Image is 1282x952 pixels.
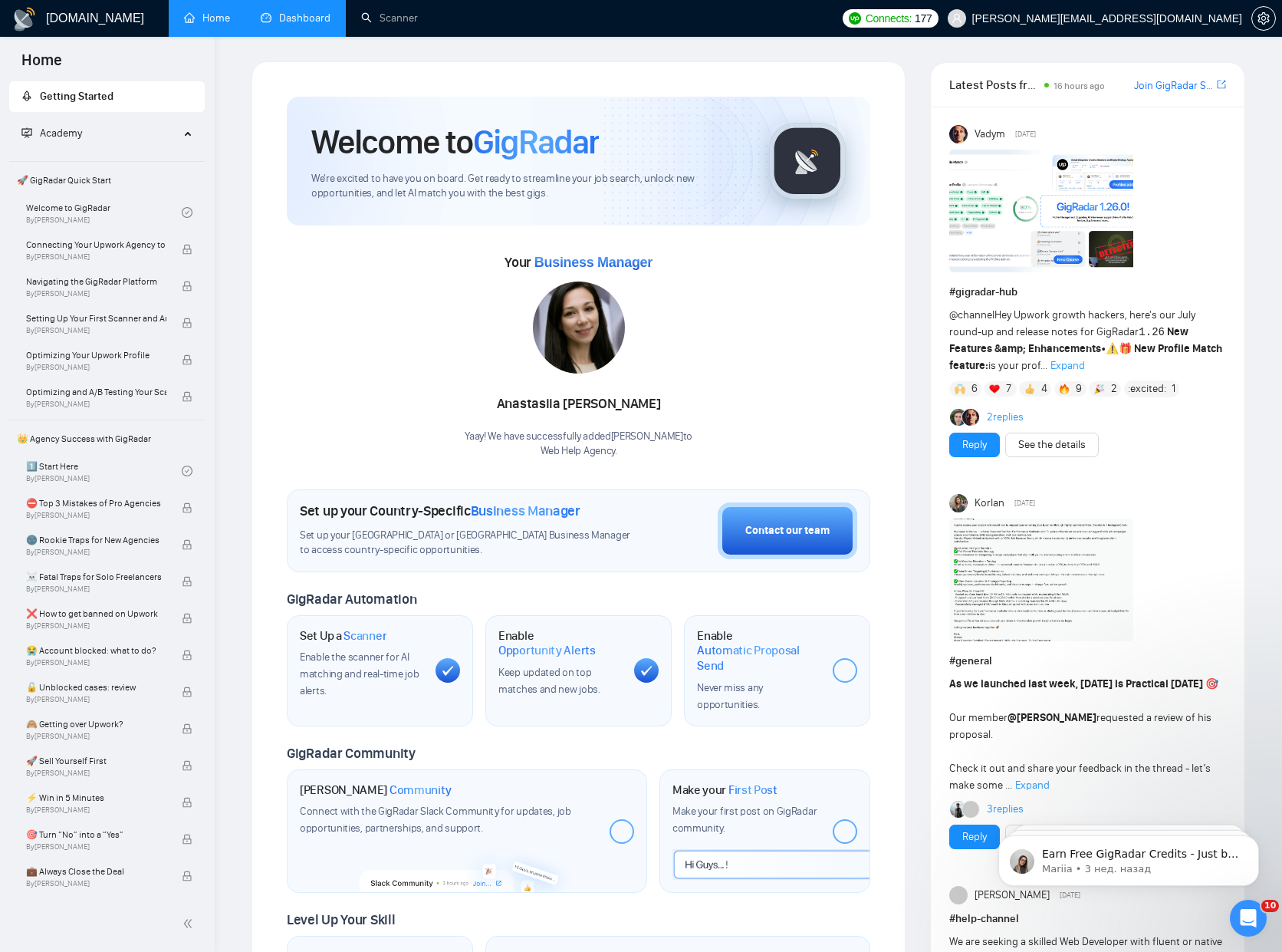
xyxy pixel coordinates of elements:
[182,576,192,587] span: lock
[26,196,182,229] a: Welcome to GigRadarBy[PERSON_NAME]
[1251,12,1276,25] a: setting
[26,348,166,363] span: Optimizing Your Upwork Profile
[300,782,452,798] h1: [PERSON_NAME]
[287,591,416,608] span: GigRadar Automation
[300,502,580,519] h1: Set up your Country-Specific
[866,10,912,27] span: Connects:
[26,311,166,326] span: Setting Up Your First Scanner and Auto-Bidder
[182,760,192,771] span: lock
[26,289,166,298] span: By [PERSON_NAME]
[697,643,820,673] span: Automatic Proposal Send
[1261,900,1279,912] span: 10
[949,494,968,512] img: Korlan
[1205,677,1218,690] span: 🎯
[182,466,192,476] span: check-circle
[182,391,192,402] span: lock
[287,745,416,762] span: GigRadar Community
[1015,127,1036,141] span: [DATE]
[182,354,192,365] span: lock
[360,841,575,892] img: slackcommunity-bg.png
[971,381,978,397] span: 6
[26,879,166,888] span: By [PERSON_NAME]
[1005,433,1099,457] button: See the details
[182,687,192,697] span: lock
[26,496,166,511] span: ⛔ Top 3 Mistakes of Pro Agencies
[962,436,987,453] a: Reply
[949,308,994,321] span: @channel
[1217,78,1226,91] span: export
[1050,359,1085,372] span: Expand
[952,13,962,24] span: user
[949,308,1222,372] span: Hey Upwork growth hackers, here's our July round-up and release notes for GigRadar • is your prof...
[471,502,580,519] span: Business Manager
[26,716,166,732] span: 🙈 Getting over Upwork?
[1018,436,1086,453] a: See the details
[26,274,166,289] span: Navigating the GigRadar Platform
[1041,381,1047,397] span: 4
[728,782,777,798] span: First Post
[1139,326,1165,338] code: 1.26
[498,666,600,696] span: Keep updated on top matches and new jobs.
[182,650,192,660] span: lock
[287,911,395,928] span: Level Up Your Skill
[1024,384,1035,394] img: 👍
[465,430,692,459] div: Yaay! We have successfully added [PERSON_NAME] to
[26,842,166,852] span: By [PERSON_NAME]
[1015,779,1050,792] span: Expand
[300,651,419,697] span: Enable the scanner for AI matching and real-time job alerts.
[745,522,830,539] div: Contact our team
[40,90,113,103] span: Getting Started
[184,12,230,25] a: homeHome
[26,658,166,667] span: By [PERSON_NAME]
[975,803,1282,911] iframe: Intercom notifications сообщение
[26,643,166,658] span: 😭 Account blocked: what to do?
[949,519,1133,641] img: F09B4B43NK0-Manav%20Gupta%20-%20proposal.png
[182,207,192,218] span: check-circle
[1111,381,1117,397] span: 2
[949,677,1218,792] span: Our member requested a review of his proposal. Check it out and share your feedback in the thread...
[9,81,205,112] li: Getting Started
[26,511,166,520] span: By [PERSON_NAME]
[182,723,192,734] span: lock
[26,769,166,778] span: By [PERSON_NAME]
[300,805,571,835] span: Connect with the GigRadar Slack Community for updates, job opportunities, partnerships, and support.
[849,12,861,25] img: upwork-logo.png
[182,834,192,845] span: lock
[26,548,166,557] span: By [PERSON_NAME]
[465,444,692,459] p: Web Help Agency .
[21,91,32,101] span: rocket
[390,782,452,798] span: Community
[950,409,967,426] img: Alex B
[40,127,82,140] span: Academy
[672,805,817,835] span: Make your first post on GigRadar community.
[915,10,932,27] span: 177
[1094,384,1105,394] img: 🎉
[26,695,166,704] span: By [PERSON_NAME]
[26,532,166,548] span: 🌚 Rookie Traps for New Agencies
[311,121,599,163] h1: Welcome to
[505,254,653,271] span: Your
[1014,496,1035,510] span: [DATE]
[12,7,37,31] img: logo
[11,165,203,196] span: 🚀 GigRadar Quick Start
[949,125,968,143] img: Vadym
[26,621,166,631] span: By [PERSON_NAME]
[949,653,1226,670] h1: # general
[962,828,987,845] a: Reply
[975,495,1004,512] span: Korlan
[300,628,386,644] h1: Set Up a
[261,12,330,25] a: dashboardDashboard
[498,628,622,658] h1: Enable
[1134,77,1214,94] a: Join GigRadar Slack Community
[182,318,192,328] span: lock
[534,255,653,270] span: Business Manager
[1128,380,1166,397] span: :excited:
[1059,384,1070,394] img: 🔥
[1217,77,1226,92] a: export
[1230,900,1267,937] iframe: Intercom live chat
[949,150,1133,272] img: F09AC4U7ATU-image.png
[769,123,846,199] img: gigradar-logo.png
